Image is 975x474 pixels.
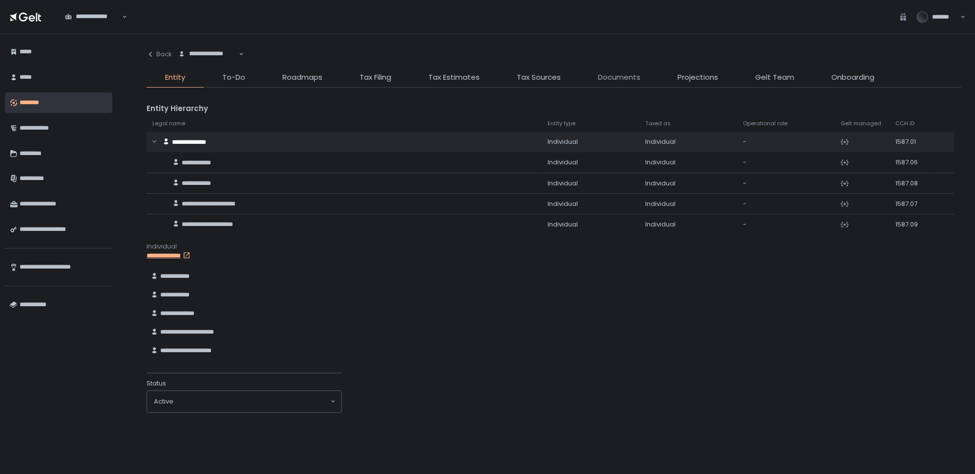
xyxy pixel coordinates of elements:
[173,397,330,406] input: Search for option
[152,120,185,127] span: Legal name
[548,179,634,188] div: Individual
[165,72,185,83] span: Entity
[755,72,794,83] span: Gelt Team
[645,179,731,188] div: Individual
[831,72,874,83] span: Onboarding
[178,58,238,68] input: Search for option
[645,137,731,146] div: Individual
[517,72,561,83] span: Tax Sources
[895,158,928,167] div: 1587.06
[147,44,172,64] button: Back
[59,7,127,27] div: Search for option
[895,220,928,229] div: 1587.09
[645,200,731,208] div: Individual
[678,72,718,83] span: Projections
[65,21,121,31] input: Search for option
[895,179,928,188] div: 1587.08
[222,72,245,83] span: To-Do
[282,72,322,83] span: Roadmaps
[743,179,829,188] div: -
[645,120,671,127] span: Taxed as
[598,72,640,83] span: Documents
[360,72,391,83] span: Tax Filing
[548,200,634,208] div: Individual
[154,397,173,406] span: active
[147,50,172,59] div: Back
[895,137,928,146] div: 1587.01
[172,44,244,64] div: Search for option
[743,200,829,208] div: -
[428,72,480,83] span: Tax Estimates
[147,391,341,412] div: Search for option
[548,137,634,146] div: Individual
[645,158,731,167] div: Individual
[841,120,881,127] span: Gelt managed
[895,120,914,127] span: CCH ID
[743,158,829,167] div: -
[548,220,634,229] div: Individual
[147,103,961,114] div: Entity Hierarchy
[743,220,829,229] div: -
[895,200,928,208] div: 1587.07
[147,379,166,388] span: Status
[743,120,787,127] span: Operational role
[147,242,961,251] div: Individual
[548,120,575,127] span: Entity type
[743,137,829,146] div: -
[645,220,731,229] div: Individual
[548,158,634,167] div: Individual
